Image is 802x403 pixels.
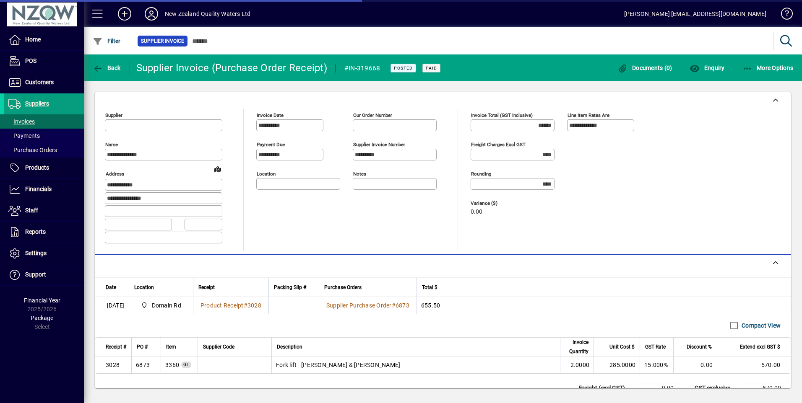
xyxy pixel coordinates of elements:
[471,171,491,177] mat-label: Rounding
[560,356,594,373] td: 2.0000
[165,7,250,21] div: New Zealand Quality Waters Ltd
[742,65,794,71] span: More Options
[200,302,244,309] span: Product Receipt
[8,118,35,125] span: Invoices
[717,356,791,373] td: 570.00
[257,142,285,147] mat-label: Payment due
[277,342,302,351] span: Description
[93,65,121,71] span: Back
[198,283,263,292] div: Receipt
[4,29,84,50] a: Home
[134,283,154,292] span: Location
[274,283,306,292] span: Packing Slip #
[4,264,84,285] a: Support
[105,112,122,118] mat-label: Supplier
[25,36,41,43] span: Home
[107,301,125,310] span: [DATE]
[4,114,84,129] a: Invoices
[25,164,49,171] span: Products
[353,112,392,118] mat-label: Our order number
[609,342,635,351] span: Unit Cost $
[247,302,261,309] span: 3028
[687,60,726,75] button: Enquiry
[4,51,84,72] a: POS
[25,228,46,235] span: Reports
[4,72,84,93] a: Customers
[4,179,84,200] a: Financials
[645,342,666,351] span: GST Rate
[203,342,234,351] span: Supplier Code
[326,302,392,309] span: Supplier Purchase Order
[131,356,161,373] td: 6873
[471,201,521,206] span: Variance ($)
[138,6,165,21] button: Profile
[257,112,284,118] mat-label: Invoice date
[152,301,181,310] span: Domain Rd
[244,302,247,309] span: #
[274,283,314,292] div: Packing Slip #
[95,356,131,373] td: 3028
[91,34,123,49] button: Filter
[271,356,560,373] td: Fork lift - [PERSON_NAME] & [PERSON_NAME]
[740,60,796,75] button: More Options
[24,297,60,304] span: Financial Year
[344,62,380,75] div: #IN-319668
[640,356,673,373] td: 15.000%
[624,7,766,21] div: [PERSON_NAME] [EMAIL_ADDRESS][DOMAIN_NAME]
[25,79,54,85] span: Customers
[740,321,781,330] label: Compact View
[25,100,49,107] span: Suppliers
[353,171,366,177] mat-label: Notes
[106,283,116,292] span: Date
[4,158,84,178] a: Products
[257,171,276,177] mat-label: Location
[31,315,53,321] span: Package
[8,147,57,153] span: Purchase Orders
[741,383,791,393] td: 570.00
[775,2,792,29] a: Knowledge Base
[471,112,533,118] mat-label: Invoice Total (GST inclusive)
[594,356,640,373] td: 285.0000
[106,342,126,351] span: Receipt #
[136,61,327,75] div: Supplier Invoice (Purchase Order Receipt)
[673,356,717,373] td: 0.00
[690,65,724,71] span: Enquiry
[25,250,47,256] span: Settings
[93,38,121,44] span: Filter
[353,142,405,147] mat-label: Supplier invoice number
[4,222,84,243] a: Reports
[392,302,396,309] span: #
[426,65,437,71] span: Paid
[138,300,185,310] span: Domain Rd
[183,362,189,367] span: GL
[25,57,36,64] span: POS
[105,142,118,147] mat-label: Name
[4,129,84,143] a: Payments
[417,297,791,314] td: 655.50
[8,132,40,139] span: Payments
[396,302,409,309] span: 6873
[111,6,138,21] button: Add
[84,60,130,75] app-page-header-button: Back
[323,301,412,310] a: Supplier Purchase Order#6873
[166,342,176,351] span: Item
[568,112,609,118] mat-label: Line item rates are
[690,383,741,393] td: GST exclusive
[324,283,362,292] span: Purchase Orders
[165,361,179,369] span: Staff Training and Welfare
[4,143,84,157] a: Purchase Orders
[137,342,148,351] span: PO #
[25,207,38,214] span: Staff
[4,243,84,264] a: Settings
[211,162,224,176] a: View on map
[471,142,526,147] mat-label: Freight charges excl GST
[141,37,184,45] span: Supplier Invoice
[565,338,588,356] span: Invoice Quantity
[198,301,264,310] a: Product Receipt#3028
[618,65,672,71] span: Documents (0)
[25,271,46,278] span: Support
[106,283,124,292] div: Date
[394,65,413,71] span: Posted
[633,383,684,393] td: 0.00
[575,383,633,393] td: Freight (excl GST)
